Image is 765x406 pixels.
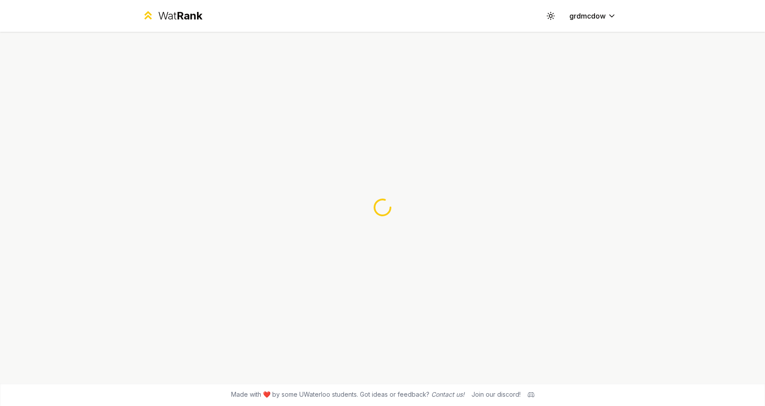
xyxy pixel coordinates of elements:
a: WatRank [142,9,202,23]
span: grdmcdow [569,11,606,21]
button: grdmcdow [562,8,623,24]
div: Wat [158,9,202,23]
div: Join our discord! [471,390,521,399]
span: Made with ❤️ by some UWaterloo students. Got ideas or feedback? [231,390,464,399]
span: Rank [177,9,202,22]
a: Contact us! [431,391,464,398]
